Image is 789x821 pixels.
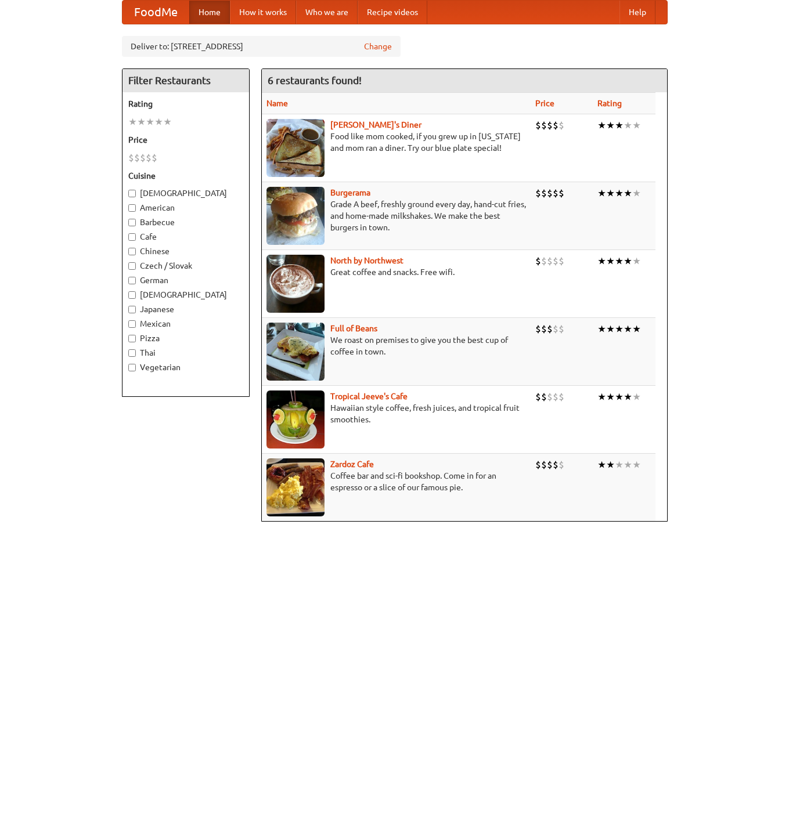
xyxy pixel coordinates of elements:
[541,323,547,335] li: $
[535,119,541,132] li: $
[615,119,624,132] li: ★
[541,119,547,132] li: $
[266,323,325,381] img: beans.jpg
[128,277,136,284] input: German
[154,115,163,128] li: ★
[128,364,136,371] input: Vegetarian
[266,470,526,493] p: Coffee bar and sci-fi bookshop. Come in for an espresso or a slice of our famous pie.
[597,390,606,403] li: ★
[632,323,641,335] li: ★
[559,255,564,267] li: $
[559,458,564,471] li: $
[597,119,606,132] li: ★
[619,1,655,24] a: Help
[128,303,243,315] label: Japanese
[364,41,392,52] a: Change
[128,233,136,241] input: Cafe
[128,320,136,328] input: Mexican
[266,458,325,516] img: zardoz.jpg
[128,291,136,299] input: [DEMOGRAPHIC_DATA]
[597,99,622,108] a: Rating
[330,120,421,129] b: [PERSON_NAME]'s Diner
[541,255,547,267] li: $
[624,323,632,335] li: ★
[128,245,243,257] label: Chinese
[266,390,325,449] img: jeeves.jpg
[128,248,136,255] input: Chinese
[615,187,624,200] li: ★
[140,151,146,164] li: $
[632,458,641,471] li: ★
[134,151,140,164] li: $
[266,119,325,177] img: sallys.jpg
[615,323,624,335] li: ★
[128,347,243,359] label: Thai
[606,390,615,403] li: ★
[266,99,288,108] a: Name
[597,458,606,471] li: ★
[535,99,554,108] a: Price
[266,187,325,245] img: burgerama.jpg
[624,390,632,403] li: ★
[330,460,374,469] a: Zardoz Cafe
[330,188,370,197] a: Burgerama
[128,361,243,373] label: Vegetarian
[358,1,427,24] a: Recipe videos
[266,255,325,313] img: north.jpg
[553,323,559,335] li: $
[535,458,541,471] li: $
[266,334,526,357] p: We roast on premises to give you the best cup of coffee in town.
[128,190,136,197] input: [DEMOGRAPHIC_DATA]
[553,458,559,471] li: $
[128,98,243,110] h5: Rating
[128,151,134,164] li: $
[128,332,243,344] label: Pizza
[559,119,564,132] li: $
[606,323,615,335] li: ★
[128,170,243,182] h5: Cuisine
[547,187,553,200] li: $
[128,115,137,128] li: ★
[128,187,243,199] label: [DEMOGRAPHIC_DATA]
[330,324,377,333] b: Full of Beans
[559,323,564,335] li: $
[553,390,559,403] li: $
[547,323,553,335] li: $
[541,187,547,200] li: $
[128,335,136,342] input: Pizza
[268,75,362,86] ng-pluralize: 6 restaurants found!
[266,198,526,233] p: Grade A beef, freshly ground every day, hand-cut fries, and home-made milkshakes. We make the bes...
[123,69,249,92] h4: Filter Restaurants
[163,115,172,128] li: ★
[615,390,624,403] li: ★
[128,262,136,270] input: Czech / Slovak
[128,349,136,357] input: Thai
[137,115,146,128] li: ★
[123,1,189,24] a: FoodMe
[624,187,632,200] li: ★
[632,187,641,200] li: ★
[632,390,641,403] li: ★
[547,390,553,403] li: $
[535,255,541,267] li: $
[535,187,541,200] li: $
[632,255,641,267] li: ★
[122,36,401,57] div: Deliver to: [STREET_ADDRESS]
[146,115,154,128] li: ★
[632,119,641,132] li: ★
[330,256,403,265] a: North by Northwest
[606,255,615,267] li: ★
[624,119,632,132] li: ★
[553,119,559,132] li: $
[615,255,624,267] li: ★
[597,187,606,200] li: ★
[128,134,243,146] h5: Price
[553,187,559,200] li: $
[535,390,541,403] li: $
[266,266,526,278] p: Great coffee and snacks. Free wifi.
[606,458,615,471] li: ★
[128,306,136,313] input: Japanese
